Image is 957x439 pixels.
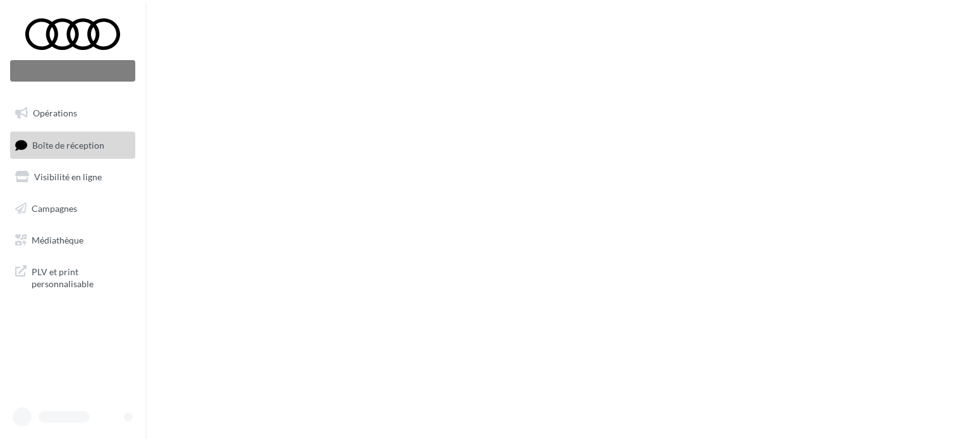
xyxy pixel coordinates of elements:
a: Visibilité en ligne [8,164,138,190]
div: Nouvelle campagne [10,60,135,82]
span: Campagnes [32,203,77,214]
a: Opérations [8,100,138,127]
span: Médiathèque [32,234,83,245]
a: Boîte de réception [8,132,138,159]
span: PLV et print personnalisable [32,263,130,290]
span: Boîte de réception [32,139,104,150]
span: Visibilité en ligne [34,171,102,182]
span: Opérations [33,108,77,118]
a: Médiathèque [8,227,138,254]
a: PLV et print personnalisable [8,258,138,295]
a: Campagnes [8,195,138,222]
